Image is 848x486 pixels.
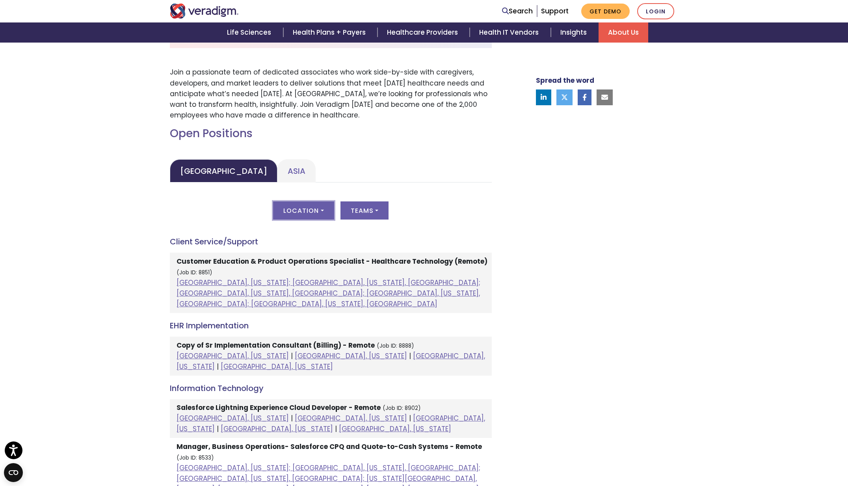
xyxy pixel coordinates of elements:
[170,159,277,182] a: [GEOGRAPHIC_DATA]
[378,22,470,43] a: Healthcare Providers
[599,22,648,43] a: About Us
[283,22,378,43] a: Health Plans + Payers
[177,341,375,350] strong: Copy of Sr Implementation Consultant (Billing) - Remote
[273,201,334,220] button: Location
[170,384,492,393] h4: Information Technology
[536,76,594,85] strong: Spread the word
[291,351,293,361] span: |
[409,413,411,423] span: |
[277,159,316,182] a: Asia
[339,424,451,434] a: [GEOGRAPHIC_DATA], [US_STATE]
[295,413,407,423] a: [GEOGRAPHIC_DATA], [US_STATE]
[295,351,407,361] a: [GEOGRAPHIC_DATA], [US_STATE]
[221,362,333,371] a: [GEOGRAPHIC_DATA], [US_STATE]
[177,351,485,371] a: [GEOGRAPHIC_DATA], [US_STATE]
[170,127,492,140] h2: Open Positions
[177,351,289,361] a: [GEOGRAPHIC_DATA], [US_STATE]
[177,413,289,423] a: [GEOGRAPHIC_DATA], [US_STATE]
[221,424,333,434] a: [GEOGRAPHIC_DATA], [US_STATE]
[551,22,599,43] a: Insights
[637,3,674,19] a: Login
[177,257,487,266] strong: Customer Education & Product Operations Specialist - Healthcare Technology (Remote)
[170,67,492,121] p: Join a passionate team of dedicated associates who work side-by-side with caregivers, developers,...
[335,424,337,434] span: |
[217,424,219,434] span: |
[177,454,214,462] small: (Job ID: 8533)
[291,413,293,423] span: |
[541,6,569,16] a: Support
[409,351,411,361] span: |
[340,201,389,220] button: Teams
[218,22,283,43] a: Life Sciences
[170,321,492,330] h4: EHR Implementation
[217,362,219,371] span: |
[177,442,482,451] strong: Manager, Business Operations- Salesforce CPQ and Quote-to-Cash Systems - Remote
[377,342,414,350] small: (Job ID: 8888)
[383,404,421,412] small: (Job ID: 8902)
[470,22,550,43] a: Health IT Vendors
[170,4,239,19] img: Veradigm logo
[177,278,480,309] a: [GEOGRAPHIC_DATA], [US_STATE]; [GEOGRAPHIC_DATA], [US_STATE], [GEOGRAPHIC_DATA]; [GEOGRAPHIC_DATA...
[502,6,533,17] a: Search
[177,403,381,412] strong: Salesforce Lightning Experience Cloud Developer - Remote
[177,269,212,276] small: (Job ID: 8851)
[170,237,492,246] h4: Client Service/Support
[581,4,630,19] a: Get Demo
[4,463,23,482] button: Open CMP widget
